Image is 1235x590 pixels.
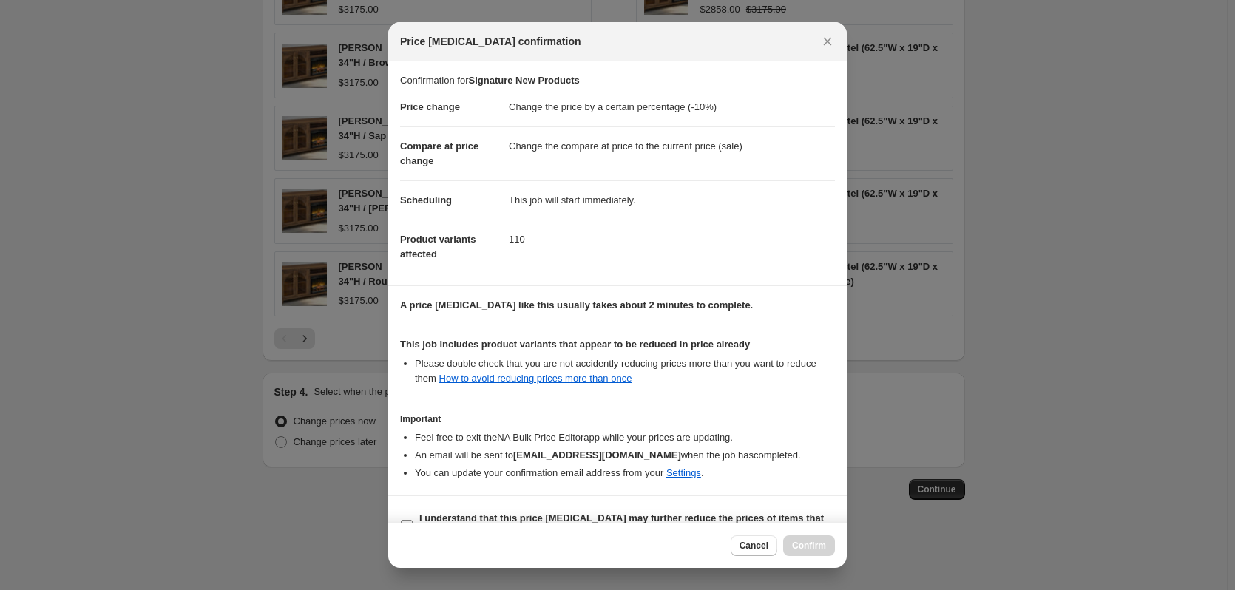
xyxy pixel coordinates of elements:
span: Scheduling [400,194,452,206]
b: Signature New Products [468,75,579,86]
span: Price [MEDICAL_DATA] confirmation [400,34,581,49]
span: Price change [400,101,460,112]
a: Settings [666,467,701,478]
li: Please double check that you are not accidently reducing prices more than you want to reduce them [415,356,835,386]
li: Feel free to exit the NA Bulk Price Editor app while your prices are updating. [415,430,835,445]
h3: Important [400,413,835,425]
a: How to avoid reducing prices more than once [439,373,632,384]
dd: Change the compare at price to the current price (sale) [509,126,835,166]
span: Cancel [740,540,768,552]
button: Cancel [731,535,777,556]
b: A price [MEDICAL_DATA] like this usually takes about 2 minutes to complete. [400,299,753,311]
button: Close [817,31,838,52]
dd: This job will start immediately. [509,180,835,220]
b: [EMAIL_ADDRESS][DOMAIN_NAME] [513,450,681,461]
dd: 110 [509,220,835,259]
b: I understand that this price [MEDICAL_DATA] may further reduce the prices of items that already h... [419,512,824,538]
p: Confirmation for [400,73,835,88]
span: Compare at price change [400,140,478,166]
li: An email will be sent to when the job has completed . [415,448,835,463]
dd: Change the price by a certain percentage (-10%) [509,88,835,126]
span: Product variants affected [400,234,476,260]
li: You can update your confirmation email address from your . [415,466,835,481]
b: This job includes product variants that appear to be reduced in price already [400,339,750,350]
